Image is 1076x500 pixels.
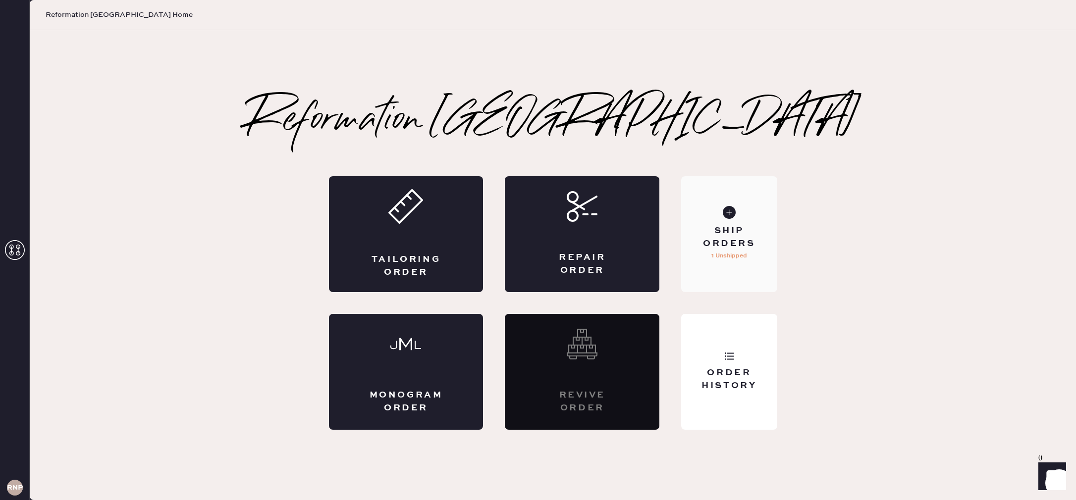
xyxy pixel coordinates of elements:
span: Reformation [GEOGRAPHIC_DATA] Home [46,10,193,20]
div: Repair Order [544,251,620,276]
h3: RNPA [7,484,23,491]
div: Tailoring Order [369,253,444,278]
div: Revive order [544,389,620,414]
div: Order History [689,367,769,392]
div: Monogram Order [369,389,444,414]
h2: Reformation [GEOGRAPHIC_DATA] [247,101,860,141]
div: Interested? Contact us at care@hemster.co [505,314,659,430]
iframe: Front Chat [1029,455,1072,498]
div: Ship Orders [689,225,769,250]
p: 1 Unshipped [711,250,747,262]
